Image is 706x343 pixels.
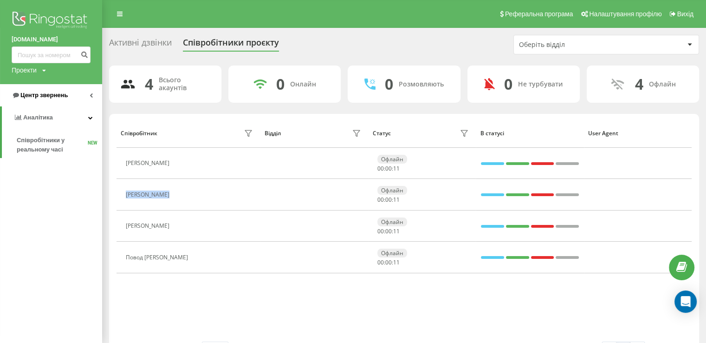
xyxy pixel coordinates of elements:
div: Open Intercom Messenger [674,290,697,313]
span: 00 [377,165,384,172]
div: 0 [385,75,393,93]
div: Офлайн [377,186,407,195]
span: Співробітники у реальному часі [17,136,88,154]
span: 00 [385,165,392,172]
div: Офлайн [648,80,675,88]
div: Онлайн [290,80,316,88]
span: 11 [393,196,400,204]
div: Офлайн [377,249,407,257]
div: Співробітник [121,130,157,137]
div: 0 [276,75,285,93]
div: Офлайн [377,218,407,226]
div: : : [377,197,400,203]
span: 00 [377,227,384,235]
a: Співробітники у реальному часіNEW [17,132,102,158]
div: В статусі [480,130,579,137]
span: 00 [377,196,384,204]
div: Офлайн [377,155,407,164]
div: : : [377,259,400,266]
span: 11 [393,227,400,235]
div: Розмовляють [399,80,444,88]
div: : : [377,165,400,172]
span: 00 [385,227,392,235]
img: Ringostat logo [12,9,91,33]
div: Проекти [12,66,37,75]
div: Співробітники проєкту [183,38,279,52]
div: [PERSON_NAME] [126,191,172,198]
div: [PERSON_NAME] [126,223,172,229]
div: 0 [504,75,512,93]
span: Аналiтика [23,114,53,121]
a: [DOMAIN_NAME] [12,35,91,44]
span: 00 [385,196,392,204]
a: Аналiтика [2,106,102,129]
div: : : [377,228,400,235]
input: Пошук за номером [12,46,91,63]
span: Вихід [677,10,693,18]
span: Центр звернень [20,92,68,99]
div: Оберіть відділ [519,41,630,49]
div: [PERSON_NAME] [126,160,172,166]
div: Активні дзвінки [109,38,172,52]
div: Не турбувати [518,80,563,88]
div: 4 [145,75,153,93]
span: 00 [377,258,384,266]
span: Реферальна програма [505,10,573,18]
div: Статус [372,130,390,137]
span: 11 [393,165,400,172]
span: 11 [393,258,400,266]
div: 4 [635,75,643,93]
div: Відділ [265,130,281,137]
div: Повод [PERSON_NAME] [126,254,190,261]
span: Налаштування профілю [589,10,661,18]
div: Всього акаунтів [159,76,210,92]
div: User Agent [588,130,687,137]
span: 00 [385,258,392,266]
